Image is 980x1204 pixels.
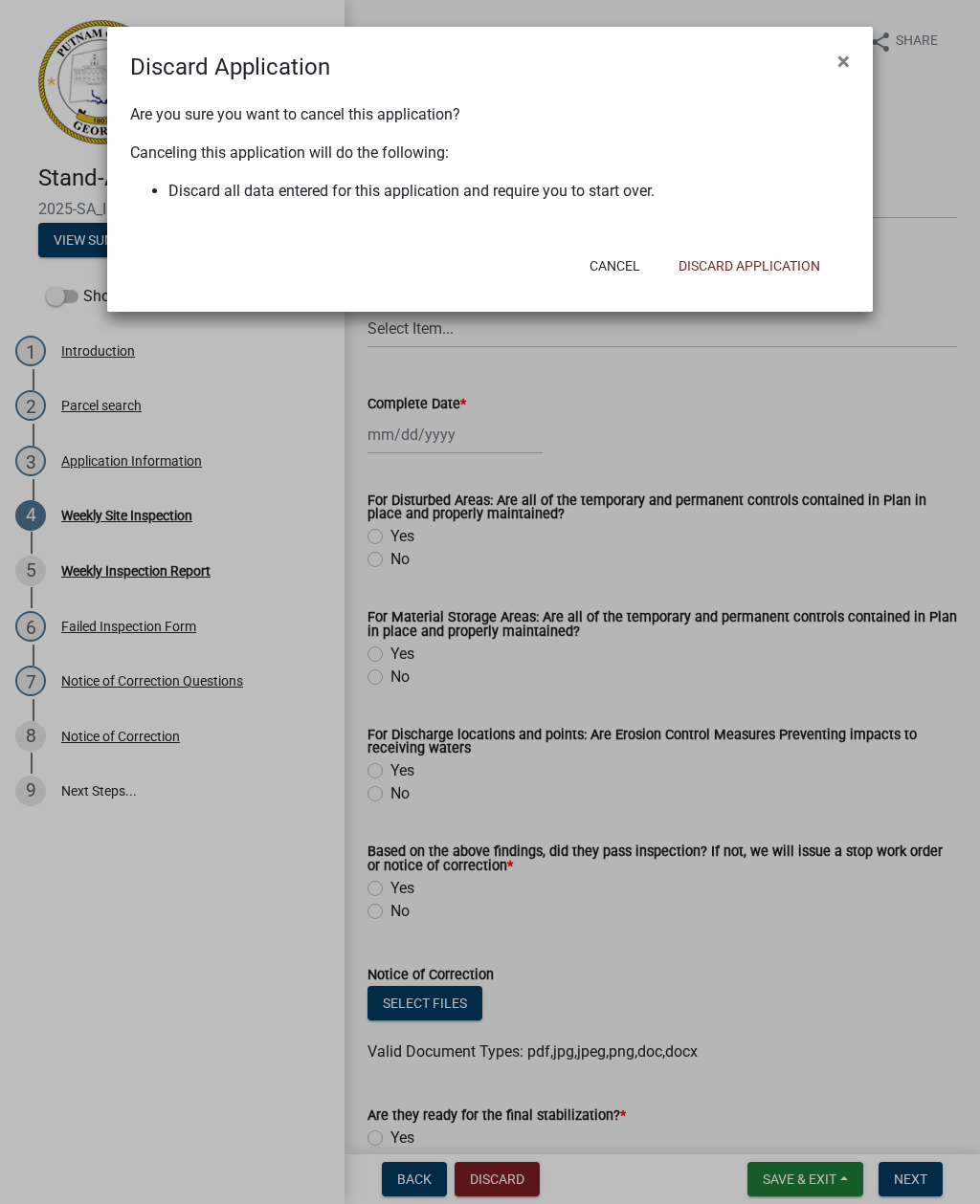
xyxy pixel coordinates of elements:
button: Discard Application [663,249,835,283]
p: Are you sure you want to cancel this application? [130,103,850,126]
button: Close [822,34,865,88]
button: Cancel [574,249,656,283]
li: Discard all data entered for this application and require you to start over. [168,180,850,203]
p: Canceling this application will do the following: [130,142,850,164]
h4: Discard Application [130,50,330,84]
span: × [837,48,850,75]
